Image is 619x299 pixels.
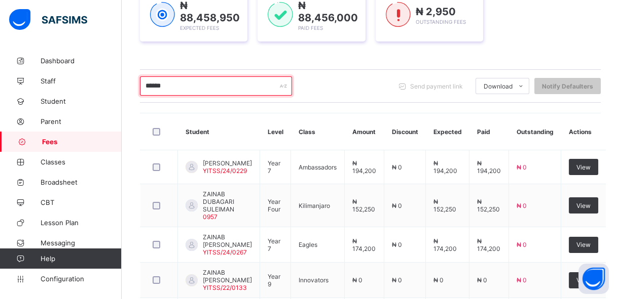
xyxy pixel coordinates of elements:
[576,163,591,171] span: View
[352,276,362,284] span: ₦ 0
[517,241,527,248] span: ₦ 0
[203,190,252,213] span: ZAINAB DUBAGARI SULEIMAN
[345,113,384,150] th: Amount
[298,25,323,31] span: Paid Fees
[150,2,175,27] img: expected-1.03dd87d44185fb6c27cc9b2570c10499.svg
[386,2,411,27] img: outstanding-1.146d663e52f09953f639664a84e30106.svg
[517,202,527,209] span: ₦ 0
[433,159,457,175] span: ₦ 194,200
[561,113,606,150] th: Actions
[392,276,402,284] span: ₦ 0
[477,159,501,175] span: ₦ 194,200
[384,113,426,150] th: Discount
[352,159,376,175] span: ₦ 194,200
[433,276,444,284] span: ₦ 0
[41,219,122,227] span: Lesson Plan
[392,163,402,171] span: ₦ 0
[477,237,500,252] span: ₦ 174,200
[433,198,456,213] span: ₦ 152,250
[203,269,252,284] span: ZAINAB [PERSON_NAME]
[203,284,247,291] span: YITSS/22/0133
[260,113,291,150] th: Level
[41,239,122,247] span: Messaging
[41,254,121,263] span: Help
[291,113,345,150] th: Class
[509,113,561,150] th: Outstanding
[203,213,217,221] span: 0957
[576,202,591,209] span: View
[203,233,252,248] span: ZAINAB [PERSON_NAME]
[268,237,280,252] span: Year 7
[9,9,87,30] img: safsims
[477,276,487,284] span: ₦ 0
[299,163,337,171] span: Ambassadors
[268,159,280,175] span: Year 7
[299,202,330,209] span: Kilimanjaro
[484,82,513,90] span: Download
[268,273,280,288] span: Year 9
[299,276,329,284] span: Innovators
[469,113,509,150] th: Paid
[352,198,375,213] span: ₦ 152,250
[178,113,260,150] th: Student
[352,237,376,252] span: ₦ 174,200
[42,138,122,146] span: Fees
[426,113,469,150] th: Expected
[416,19,466,25] span: Outstanding Fees
[477,198,500,213] span: ₦ 152,250
[203,159,252,167] span: [PERSON_NAME]
[41,117,122,125] span: Parent
[416,6,456,18] span: ₦ 2,950
[41,57,122,65] span: Dashboard
[41,178,122,186] span: Broadsheet
[299,241,317,248] span: Eagles
[392,202,402,209] span: ₦ 0
[41,275,121,283] span: Configuration
[41,97,122,105] span: Student
[578,264,609,294] button: Open asap
[576,276,591,284] span: View
[517,163,527,171] span: ₦ 0
[41,198,122,206] span: CBT
[576,241,591,248] span: View
[268,2,293,27] img: paid-1.3eb1404cbcb1d3b736510a26bbfa3ccb.svg
[268,198,280,213] span: Year Four
[180,25,219,31] span: Expected Fees
[542,82,593,90] span: Notify Defaulters
[433,237,457,252] span: ₦ 174,200
[392,241,402,248] span: ₦ 0
[203,167,247,175] span: YITSS/24/0229
[41,77,122,85] span: Staff
[517,276,527,284] span: ₦ 0
[203,248,247,256] span: YITSS/24/0267
[41,158,122,166] span: Classes
[410,82,463,90] span: Send payment link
